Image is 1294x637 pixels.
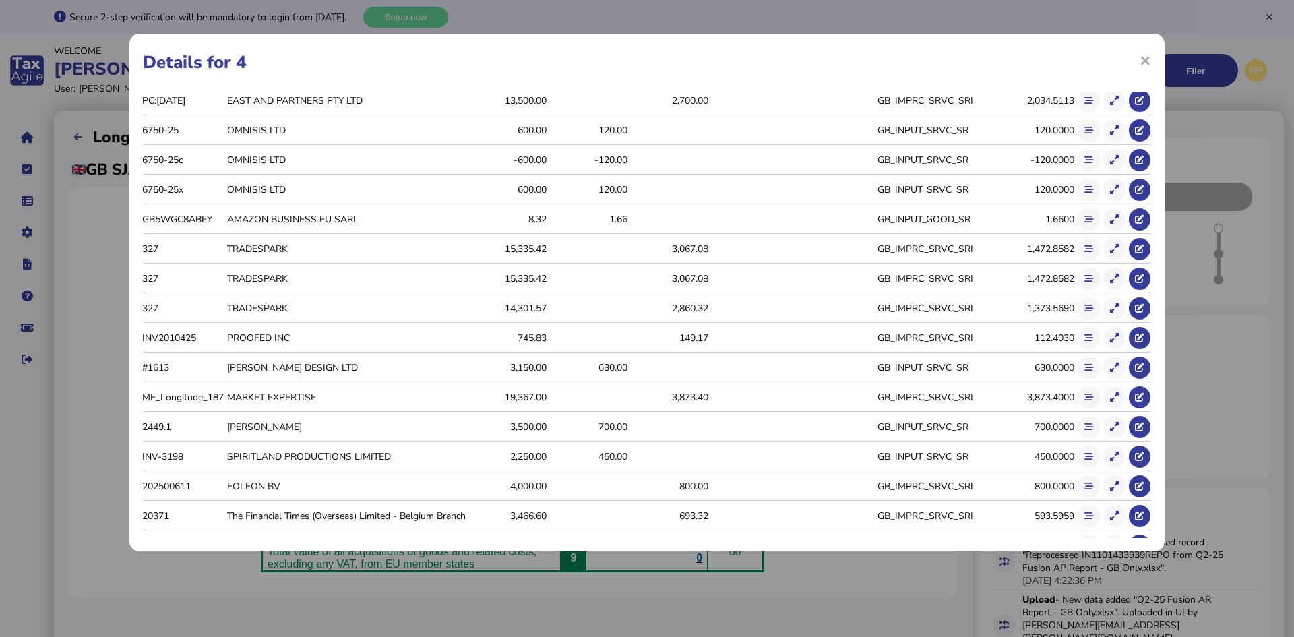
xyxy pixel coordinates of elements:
[550,361,627,374] div: 630.00
[1103,535,1126,557] button: Show transaction detail
[224,413,466,442] td: [PERSON_NAME]
[1129,119,1151,142] button: Show transaction in Advisor
[977,510,1074,522] div: 593.5959
[1129,179,1151,201] button: Show transaction in Advisor
[631,302,708,315] div: 2,860.32
[469,124,547,137] div: 600.00
[469,154,547,166] div: -600.00
[1078,119,1100,142] button: Show flow
[631,510,708,522] div: 693.32
[977,361,1074,374] div: 630.0000
[1078,297,1100,320] button: Show flow
[977,391,1074,404] div: 3,873.4000
[977,124,1074,137] div: 120.0000
[550,213,627,226] div: 1.66
[140,235,224,264] td: 327
[550,124,627,137] div: 120.00
[1103,505,1126,527] button: Show transaction detail
[875,324,974,353] td: GB_IMPRC_SRVC_SRI
[140,473,224,501] td: 202500611
[469,391,547,404] div: 19,367.00
[140,502,224,530] td: 20371
[1129,297,1151,320] button: Show transaction in Advisor
[469,243,547,255] div: 15,335.42
[469,213,547,226] div: 8.32
[224,443,466,471] td: SPIRITLAND PRODUCTIONS LIMITED
[875,502,974,530] td: GB_IMPRC_SRVC_SRI
[875,117,974,145] td: GB_INPUT_SRVC_SR
[140,295,224,323] td: 327
[469,480,547,493] div: 4,000.00
[469,361,547,374] div: 3,150.00
[224,502,466,530] td: The Financial Times (Overseas) Limited - Belgium Branch
[1103,268,1126,290] button: Show transaction detail
[1129,386,1151,408] button: Show transaction in Advisor
[875,146,974,175] td: GB_INPUT_SRVC_SR
[469,421,547,433] div: 3,500.00
[469,510,547,522] div: 3,466.60
[631,332,708,344] div: 149.17
[875,265,974,293] td: GB_IMPRC_SRVC_SRI
[224,532,466,560] td: [PERSON_NAME]
[469,332,547,344] div: 745.83
[140,117,224,145] td: 6750-25
[140,176,224,204] td: 6750-25x
[875,87,974,115] td: GB_IMPRC_SRVC_SRI
[469,272,547,285] div: 15,335.42
[1103,149,1126,171] button: Show transaction detail
[550,183,627,196] div: 120.00
[1103,208,1126,231] button: Show transaction detail
[1078,327,1100,349] button: Show flow
[977,154,1074,166] div: -120.0000
[224,206,466,234] td: AMAZON BUSINESS EU SARL
[140,354,224,382] td: #1613
[875,384,974,412] td: GB_IMPRC_SRVC_SRI
[1078,149,1100,171] button: Show flow
[1129,535,1151,557] button: Show transaction in Advisor
[1103,238,1126,260] button: Show transaction detail
[224,473,466,501] td: FOLEON BV
[1103,446,1126,468] button: Show transaction detail
[140,206,224,234] td: GB5WGC8ABEY
[1078,208,1100,231] button: Show flow
[1078,386,1100,408] button: Show flow
[977,421,1074,433] div: 700.0000
[1078,268,1100,290] button: Show flow
[469,450,547,463] div: 2,250.00
[875,176,974,204] td: GB_INPUT_SRVC_SR
[1078,179,1100,201] button: Show flow
[224,235,466,264] td: TRADESPARK
[224,176,466,204] td: OMNISIS LTD
[875,295,974,323] td: GB_IMPRC_SRVC_SRI
[140,265,224,293] td: 327
[875,473,974,501] td: GB_IMPRC_SRVC_SRI
[977,213,1074,226] div: 1.6600
[1078,535,1100,557] button: Show flow
[875,413,974,442] td: GB_INPUT_SRVC_SR
[1129,357,1151,379] button: Show transaction in Advisor
[224,384,466,412] td: MARKET EXPERTISE
[1129,268,1151,290] button: Show transaction in Advisor
[1103,475,1126,497] button: Show transaction detail
[977,183,1074,196] div: 120.0000
[550,421,627,433] div: 700.00
[550,154,627,166] div: -120.00
[875,206,974,234] td: GB_INPUT_GOOD_SR
[1103,416,1126,438] button: Show transaction detail
[1129,327,1151,349] button: Show transaction in Advisor
[1103,179,1126,201] button: Show transaction detail
[224,117,466,145] td: OMNISIS LTD
[1129,475,1151,497] button: Show transaction in Advisor
[977,243,1074,255] div: 1,472.8582
[140,146,224,175] td: 6750-25c
[224,265,466,293] td: TRADESPARK
[1129,238,1151,260] button: Show transaction in Advisor
[977,272,1074,285] div: 1,472.8582
[140,532,224,560] td: 2449
[140,384,224,412] td: ME_Longitude_187
[977,302,1074,315] div: 1,373.5690
[1103,119,1126,142] button: Show transaction detail
[469,302,547,315] div: 14,301.57
[1078,238,1100,260] button: Show flow
[875,532,974,560] td: GB_INPUT_SRVC_SR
